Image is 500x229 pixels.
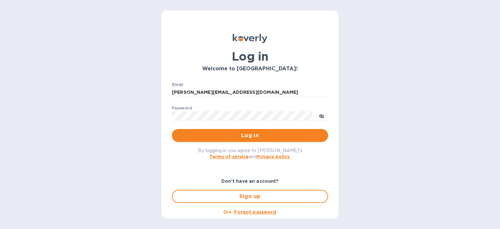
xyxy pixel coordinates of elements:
b: Don't have an account? [221,179,279,184]
span: Sign up [178,193,322,200]
img: Koverly [233,34,267,43]
h1: Log in [172,50,328,63]
h3: Welcome to [GEOGRAPHIC_DATA]! [172,66,328,72]
a: Terms of service [209,154,249,159]
label: Email [172,83,183,87]
u: Forgot password [234,209,276,215]
span: Log in [177,132,323,139]
button: Sign up [172,190,328,203]
span: By logging in you agree to [PERSON_NAME]'s and . [198,148,302,159]
input: Enter email address [172,88,328,97]
label: Password [172,106,192,110]
a: Privacy policy [257,154,290,159]
button: Log in [172,129,328,142]
button: toggle password visibility [315,109,328,122]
